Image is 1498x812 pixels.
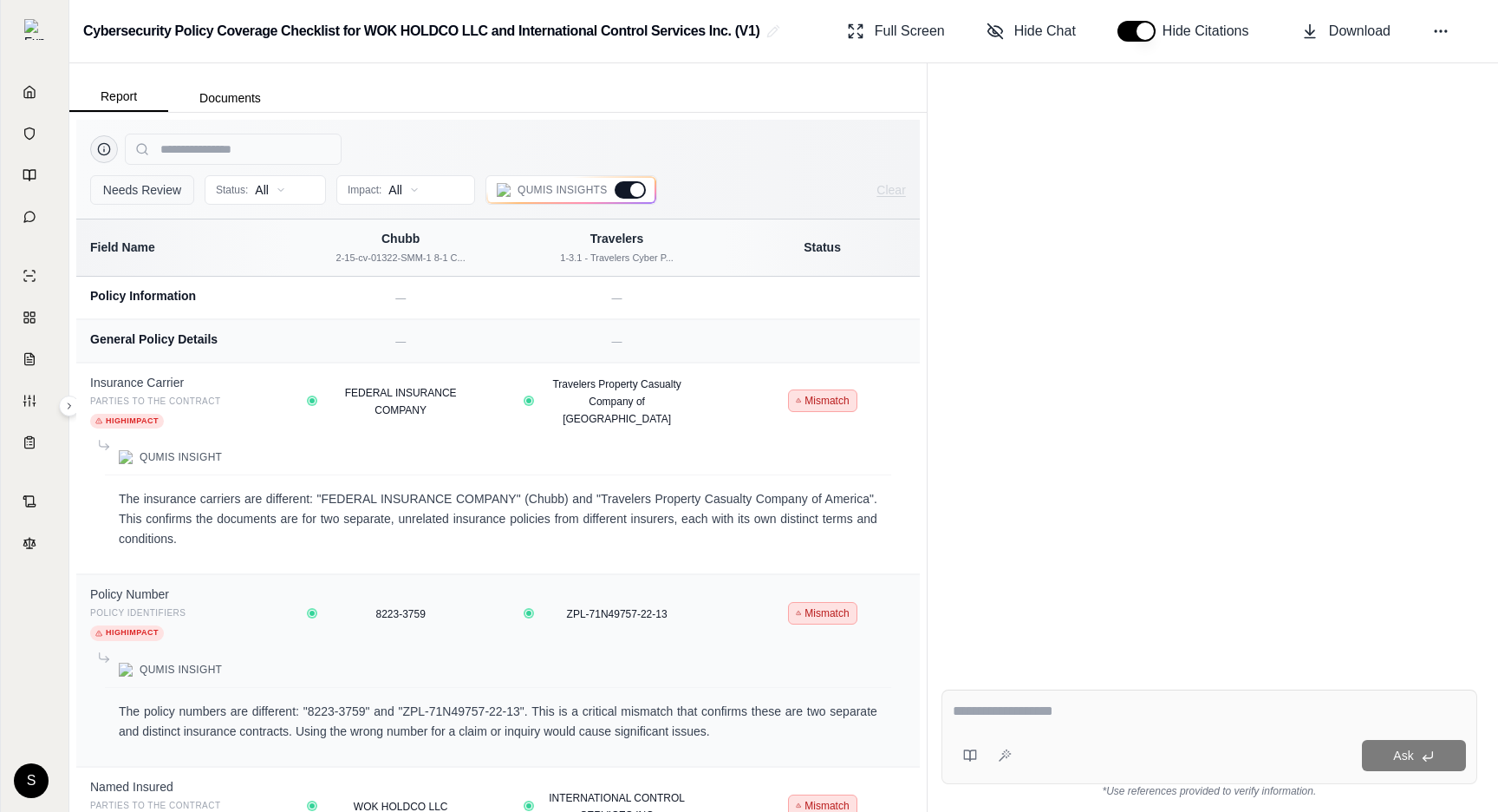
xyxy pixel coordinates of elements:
[11,340,58,378] a: Claim Coverage
[90,393,278,410] div: Parties to the Contract
[1329,21,1391,42] span: Download
[876,181,905,199] button: Clear
[119,450,133,464] img: Qumis Logo
[90,175,194,205] button: Needs Review
[90,331,278,348] div: General Policy Details
[119,489,877,548] p: The insurance carriers are different: "FEDERAL INSURANCE COMPANY" (Chubb) and "Travelers Property...
[1014,21,1076,42] span: Hide Chat
[788,602,857,625] span: Mismatch
[941,784,1477,798] div: *Use references provided to verify information.
[11,298,58,337] a: Policy Comparisons
[395,292,406,304] span: —
[11,382,58,420] a: Custom Report
[90,778,278,796] div: Named Insured
[388,181,402,199] span: All
[90,625,164,641] span: High Impact
[168,84,292,112] button: Documents
[140,663,222,677] span: Qumis Insight
[612,336,622,348] span: —
[345,387,457,416] span: FEDERAL INSURANCE COMPANY
[1294,14,1397,49] button: Download
[303,251,498,265] div: 2-15-cv-01322-SMM-1 8-1 C...
[140,450,222,464] span: Qumis Insight
[518,183,608,197] span: Qumis Insights
[90,605,278,622] div: Policy Identifiers
[90,287,278,304] div: Policy Information
[11,73,58,111] a: Home
[216,183,248,197] span: Status:
[90,586,278,603] div: Policy Number
[567,608,668,620] span: ZPL-71N49757-22-13
[11,115,58,153] a: Documents Vault
[875,21,945,42] span: Full Screen
[205,175,326,205] button: Status:All
[255,181,269,199] span: All
[69,82,168,112] button: Report
[90,374,278,391] div: Insurance Carrier
[1362,740,1466,771] button: Ask
[980,14,1083,49] button: Hide Chat
[119,663,133,677] img: Qumis Logo
[612,292,622,304] span: —
[24,19,45,40] img: Expand sidebar
[11,257,58,295] a: Single Policy
[17,12,52,47] button: Expand sidebar
[119,702,877,742] p: The policy numbers are different: "8223-3759" and "ZPL-71N49757-22-13". This is a critical mismat...
[375,608,425,620] span: 8223-3759
[11,156,58,194] a: Prompt Library
[76,219,292,276] th: Field Name
[552,378,681,425] span: Travelers Property Casualty Company of [GEOGRAPHIC_DATA]
[348,183,381,197] span: Impact:
[83,16,759,47] h2: Cybersecurity Policy Coverage Checklist for WOK HOLDCO LLC and International Control Services Inc...
[788,390,857,412] span: Mismatch
[1163,21,1260,42] span: Hide Citations
[303,230,498,247] div: Chubb
[519,251,714,265] div: 1-3.1 - Travelers Cyber P...
[497,183,511,197] img: Qumis Logo
[14,763,49,798] div: S
[336,175,475,205] button: Impact:All
[395,336,406,348] span: —
[11,524,58,562] a: Legal Search Engine
[725,219,920,276] th: Status
[11,198,58,236] a: Chat
[840,14,952,49] button: Full Screen
[519,230,714,247] div: Travelers
[90,414,164,429] span: High Impact
[59,396,80,416] button: Expand sidebar
[11,482,58,521] a: Contract Analysis
[11,423,58,462] a: Coverage Table
[1393,749,1413,763] span: Ask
